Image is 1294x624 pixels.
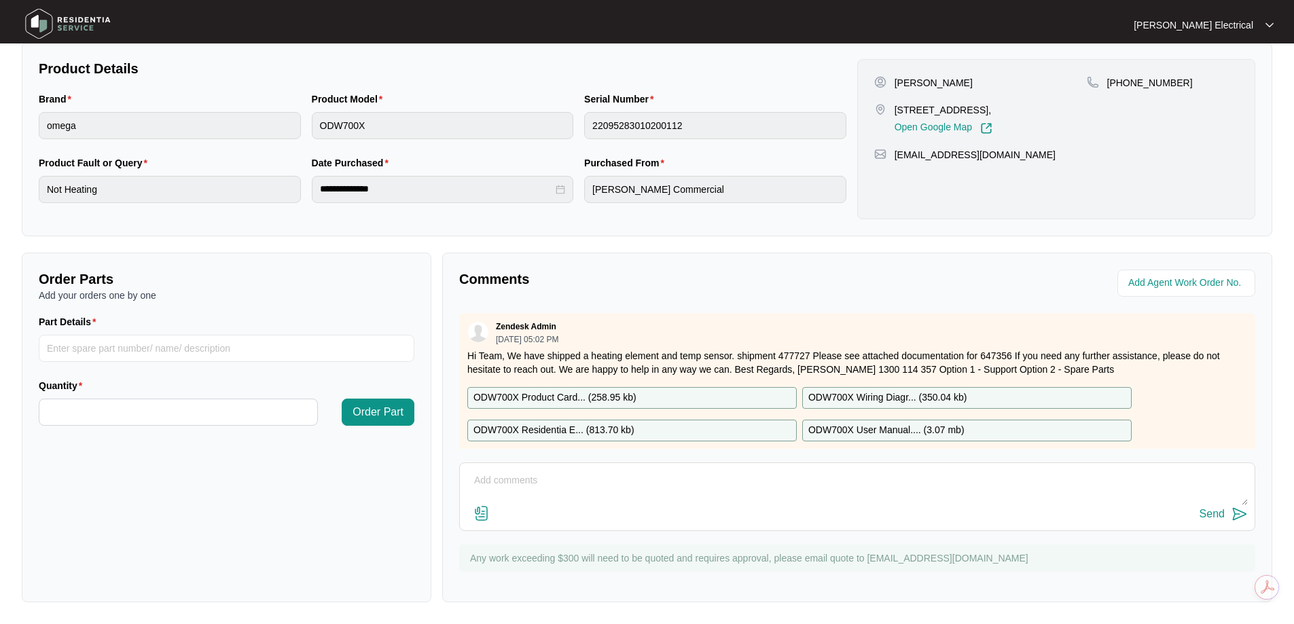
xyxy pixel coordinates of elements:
img: dropdown arrow [1265,22,1274,29]
p: Zendesk Admin [496,321,556,332]
p: Any work exceeding $300 will need to be quoted and requires approval, please email quote to [EMAI... [470,551,1248,565]
input: Purchased From [584,176,846,203]
img: map-pin [874,148,886,160]
input: Product Model [312,112,574,139]
p: [PHONE_NUMBER] [1107,76,1193,90]
a: Open Google Map [895,122,992,134]
label: Purchased From [584,156,670,170]
img: user.svg [468,322,488,342]
img: send-icon.svg [1232,506,1248,522]
label: Brand [39,92,77,106]
p: [PERSON_NAME] Electrical [1134,18,1253,32]
label: Product Fault or Query [39,156,153,170]
input: Product Fault or Query [39,176,301,203]
input: Add Agent Work Order No. [1128,275,1247,291]
img: map-pin [874,103,886,115]
span: Order Part [353,404,403,420]
img: map-pin [1087,76,1099,88]
p: Hi Team, We have shipped a heating element and temp sensor. shipment 477727 Please see attached d... [467,349,1247,376]
p: ODW700X Wiring Diagr... ( 350.04 kb ) [808,390,967,405]
button: Send [1200,505,1248,524]
img: file-attachment-doc.svg [473,505,490,521]
p: Product Details [39,59,846,78]
p: Comments [459,270,848,289]
input: Date Purchased [320,182,554,196]
p: ODW700X Residentia E... ( 813.70 kb ) [473,423,634,438]
p: [EMAIL_ADDRESS][DOMAIN_NAME] [895,148,1056,162]
p: Add your orders one by one [39,289,414,302]
p: Order Parts [39,270,414,289]
label: Date Purchased [312,156,394,170]
label: Quantity [39,379,88,392]
p: ODW700X Product Card... ( 258.95 kb ) [473,390,636,405]
p: ODW700X User Manual.... ( 3.07 mb ) [808,423,965,438]
p: [DATE] 05:02 PM [496,335,558,344]
div: Send [1200,508,1225,520]
label: Product Model [312,92,389,106]
label: Part Details [39,315,102,329]
input: Quantity [39,399,317,425]
input: Serial Number [584,112,846,139]
label: Serial Number [584,92,659,106]
p: [STREET_ADDRESS], [895,103,992,117]
p: [PERSON_NAME] [895,76,973,90]
img: Link-External [980,122,992,134]
img: residentia service logo [20,3,115,44]
button: Order Part [342,399,414,426]
input: Part Details [39,335,414,362]
input: Brand [39,112,301,139]
img: user-pin [874,76,886,88]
